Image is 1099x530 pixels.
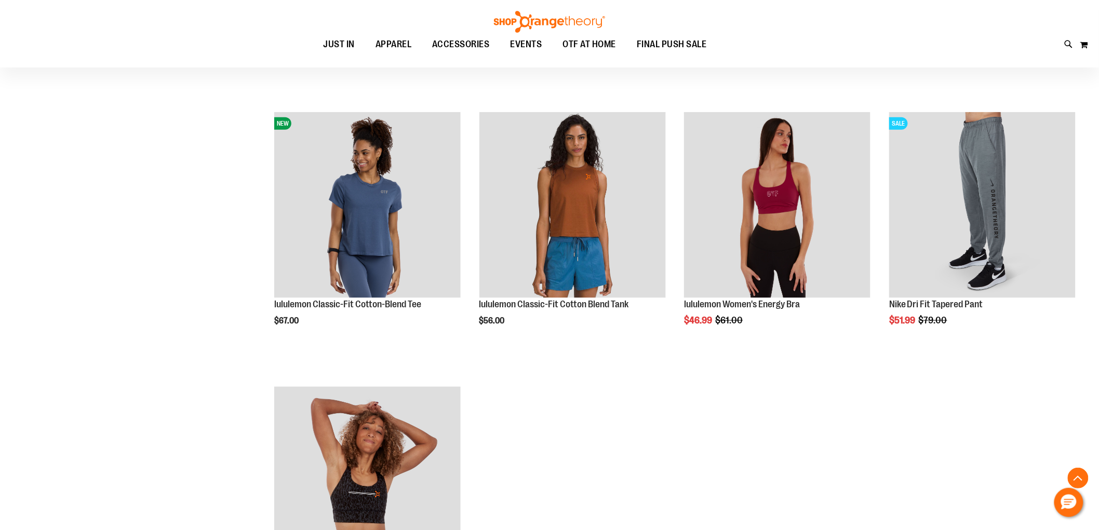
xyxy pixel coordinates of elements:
[432,33,490,56] span: ACCESSORIES
[365,33,422,57] a: APPAREL
[474,107,671,352] div: product
[684,112,870,298] img: Product image for lululemon Womens Energy Bra
[376,33,412,56] span: APPAREL
[884,107,1081,352] div: product
[274,316,300,325] span: $67.00
[479,299,629,309] a: lululemon Classic-Fit Cotton Blend Tank
[274,299,421,309] a: lululemon Classic-Fit Cotton-Blend Tee
[889,315,917,325] span: $51.99
[715,315,744,325] span: $61.00
[553,33,627,57] a: OTF AT HOME
[313,33,365,57] a: JUST IN
[479,112,666,298] img: lululemon Classic-Fit Cotton Blend Tank
[684,112,870,300] a: Product image for lululemon Womens Energy Bra
[422,33,500,57] a: ACCESSORIES
[323,33,355,56] span: JUST IN
[889,112,1076,300] a: Product image for Nike Dri Fit Tapered PantSALE
[274,117,291,130] span: NEW
[511,33,542,56] span: EVENTS
[500,33,553,57] a: EVENTS
[679,107,876,352] div: product
[889,117,908,130] span: SALE
[889,299,983,309] a: Nike Dri Fit Tapered Pant
[479,112,666,300] a: lululemon Classic-Fit Cotton Blend Tank
[269,107,466,352] div: product
[684,315,714,325] span: $46.99
[1054,488,1083,517] button: Hello, have a question? Let’s chat.
[684,299,800,309] a: lululemon Women's Energy Bra
[492,11,607,33] img: Shop Orangetheory
[637,33,707,56] span: FINAL PUSH SALE
[889,112,1076,298] img: Product image for Nike Dri Fit Tapered Pant
[479,316,506,325] span: $56.00
[563,33,616,56] span: OTF AT HOME
[1068,468,1089,488] button: Back To Top
[274,112,461,298] img: lululemon Classic-Fit Cotton-Blend Tee
[274,112,461,300] a: lululemon Classic-Fit Cotton-Blend TeeNEW
[919,315,949,325] span: $79.00
[626,33,717,57] a: FINAL PUSH SALE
